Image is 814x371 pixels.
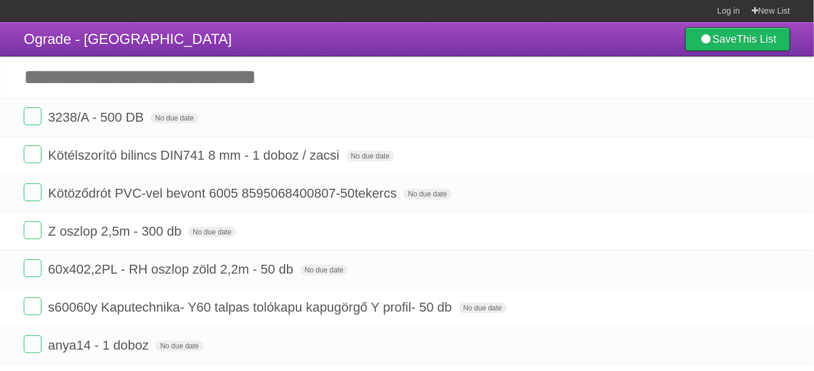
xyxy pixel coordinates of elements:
label: Done [24,259,42,277]
span: No due date [155,341,203,351]
span: Z oszlop 2,5m - 300 db [48,224,184,239]
span: Ograde - [GEOGRAPHIC_DATA] [24,31,232,47]
span: No due date [346,151,394,161]
label: Done [24,145,42,163]
b: This List [737,33,777,45]
span: 60x402,2PL - RH oszlop zöld 2,2m - 50 db [48,262,296,277]
label: Done [24,221,42,239]
span: No due date [188,227,236,237]
span: No due date [151,113,199,123]
a: SaveThis List [685,27,790,51]
span: anya14 - 1 doboz [48,338,152,353]
label: Done [24,183,42,201]
span: No due date [300,265,348,275]
span: No due date [404,189,452,199]
span: 3238/A - 500 DB [48,110,146,125]
span: No due date [459,303,507,313]
span: s60060y Kaputechnika- Y60 talpas tolókapu kapugörgő Y profil- 50 db [48,300,455,315]
span: Kötöződrót PVC-vel bevont 6005 8595068400807-50tekercs [48,186,400,201]
span: Kötélszorító bilincs DIN741 8 mm - 1 doboz / zacsi [48,148,343,163]
label: Done [24,107,42,125]
label: Done [24,297,42,315]
label: Done [24,335,42,353]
